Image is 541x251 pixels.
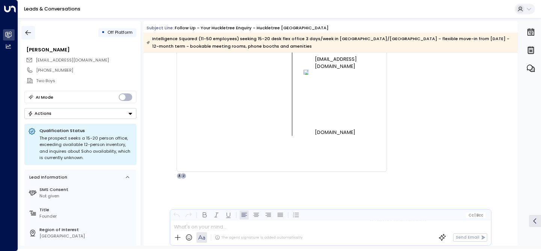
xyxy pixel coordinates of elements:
div: [PERSON_NAME] [26,46,136,53]
div: Not given [39,193,134,199]
div: Two Boys [36,78,136,84]
span: | [475,213,476,217]
div: A [177,173,183,179]
button: Undo [172,210,181,219]
a: [EMAIL_ADDRESS][DOMAIN_NAME] [315,56,378,70]
div: The prospect seeks a 15-20 person office, exceeding available 12-person inventory, and inquires a... [39,135,133,161]
div: • [101,27,105,38]
label: SMS Consent [39,186,134,193]
button: Redo [184,210,193,219]
div: Founder [39,213,134,219]
div: [GEOGRAPHIC_DATA] [39,233,134,239]
div: [PHONE_NUMBER] [36,67,136,74]
span: [EMAIL_ADDRESS][DOMAIN_NAME] [36,57,109,63]
button: Actions [24,108,136,119]
button: Cc|Bcc [466,212,485,218]
div: J [180,173,186,179]
span: Subject Line: [147,25,174,31]
span: Off Platform [107,29,133,35]
div: Button group with a nested menu [24,108,136,119]
span: calum@pinpointoffices.com [36,57,109,63]
span: Cc Bcc [468,213,483,217]
p: Qualification Status [39,128,133,134]
div: Actions [28,111,51,116]
div: AI Mode [36,93,53,101]
label: Region of Interest [39,227,134,233]
div: Lead Information [27,174,67,180]
img: website [304,70,308,75]
div: Follow up - Your Huckletree Enquiry - Huckletree [GEOGRAPHIC_DATA] [175,25,329,31]
a: Leads & Conversations [24,6,80,12]
div: Intelligence Squared (11-50 employees) seeking 15-20 desk flex office 3 days/week in [GEOGRAPHIC_... [147,35,514,50]
a: [DOMAIN_NAME] [315,129,355,136]
div: The agent signature is added automatically [215,235,302,240]
label: Title [39,207,134,213]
